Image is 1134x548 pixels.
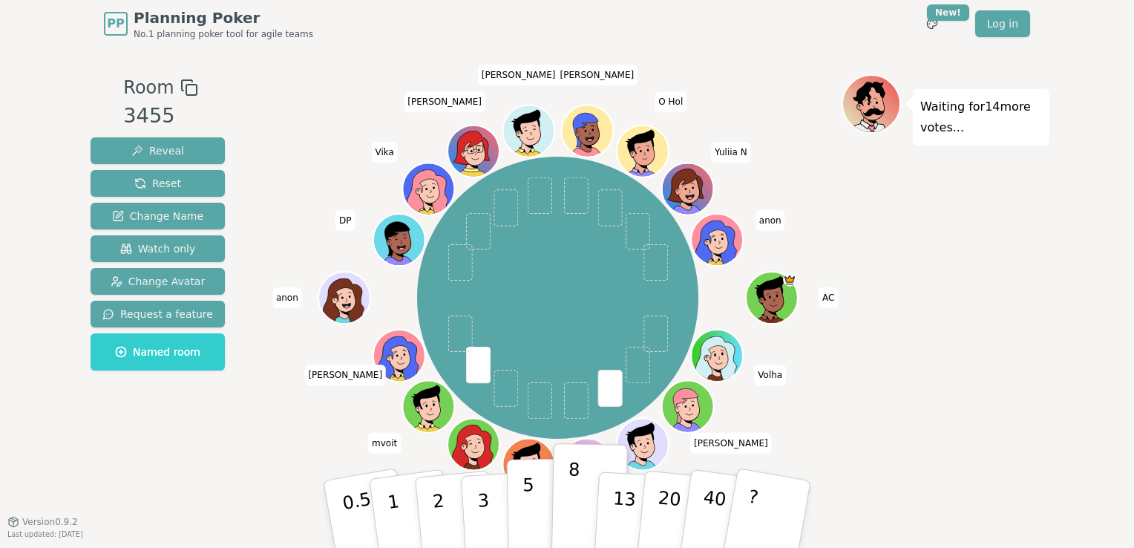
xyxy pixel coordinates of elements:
[711,142,751,163] span: Click to change your name
[91,137,225,164] button: Reveal
[618,420,667,469] button: Click to change your avatar
[112,209,203,224] span: Change Name
[557,65,638,85] span: Click to change your name
[134,176,181,191] span: Reset
[91,301,225,327] button: Request a feature
[478,65,560,85] span: Click to change your name
[123,101,197,131] div: 3455
[104,7,313,40] a: PPPlanning PokerNo.1 planning poker tool for agile teams
[91,203,225,229] button: Change Name
[123,74,174,101] span: Room
[91,333,225,371] button: Named room
[102,307,213,322] span: Request a feature
[819,287,838,308] span: Click to change your name
[754,365,786,385] span: Click to change your name
[91,268,225,295] button: Change Avatar
[404,91,485,112] span: Click to change your name
[120,241,196,256] span: Watch only
[371,142,397,163] span: Click to change your name
[756,210,785,231] span: Click to change your name
[368,433,401,454] span: Click to change your name
[272,287,302,308] span: Click to change your name
[7,530,83,538] span: Last updated: [DATE]
[975,10,1030,37] a: Log in
[567,459,580,539] p: 8
[304,365,386,385] span: Click to change your name
[134,28,313,40] span: No.1 planning poker tool for agile teams
[927,4,969,21] div: New!
[7,516,78,528] button: Version0.9.2
[22,516,78,528] span: Version 0.9.2
[111,274,206,289] span: Change Avatar
[134,7,313,28] span: Planning Poker
[783,273,796,287] span: AC is the host
[115,345,200,359] span: Named room
[655,91,686,112] span: Click to change your name
[107,15,124,33] span: PP
[920,97,1042,138] p: Waiting for 14 more votes...
[91,235,225,262] button: Watch only
[131,143,184,158] span: Reveal
[919,10,945,37] button: New!
[91,170,225,197] button: Reset
[690,433,772,454] span: Click to change your name
[335,210,355,231] span: Click to change your name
